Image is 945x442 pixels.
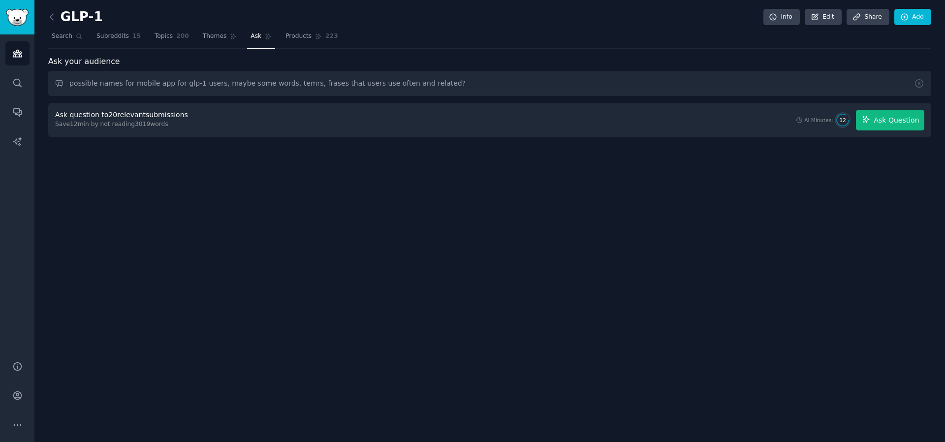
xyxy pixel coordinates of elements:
[48,71,931,96] input: Ask this audience a question...
[840,117,846,124] span: 12
[176,32,189,41] span: 200
[48,29,86,49] a: Search
[93,29,144,49] a: Subreddits15
[856,110,924,130] button: Ask Question
[894,9,931,26] a: Add
[763,9,800,26] a: Info
[48,56,120,68] span: Ask your audience
[251,32,261,41] span: Ask
[55,120,191,129] div: Save 12 min by not reading 3019 words
[155,32,173,41] span: Topics
[199,29,241,49] a: Themes
[6,9,29,26] img: GummySearch logo
[285,32,312,41] span: Products
[847,9,889,26] a: Share
[247,29,275,49] a: Ask
[48,9,103,25] h2: GLP-1
[282,29,341,49] a: Products223
[151,29,192,49] a: Topics200
[203,32,227,41] span: Themes
[52,32,72,41] span: Search
[55,110,188,120] div: Ask question to 20 relevant submissions
[132,32,141,41] span: 15
[96,32,129,41] span: Subreddits
[805,9,842,26] a: Edit
[874,115,919,126] span: Ask Question
[804,117,833,124] div: AI Minutes:
[325,32,338,41] span: 223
